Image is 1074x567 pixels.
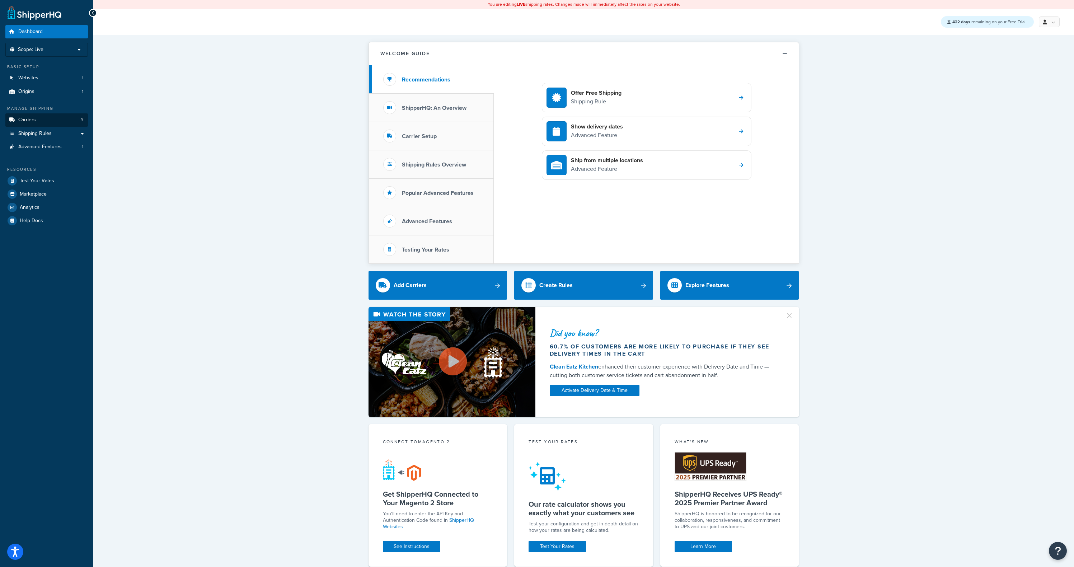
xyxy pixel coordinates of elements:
[402,218,452,225] h3: Advanced Features
[5,140,88,154] li: Advanced Features
[383,516,474,530] a: ShipperHQ Websites
[5,71,88,85] li: Websites
[952,19,1026,25] span: remaining on your Free Trial
[383,459,421,481] img: connect-shq-magento-24cdf84b.svg
[369,42,799,65] button: Welcome Guide
[685,280,729,290] div: Explore Features
[383,541,440,552] a: See Instructions
[571,97,622,106] p: Shipping Rule
[517,1,525,8] b: LIVE
[675,490,785,507] h5: ShipperHQ Receives UPS Ready® 2025 Premier Partner Award
[20,218,43,224] span: Help Docs
[18,29,43,35] span: Dashboard
[18,75,38,81] span: Websites
[369,271,507,300] a: Add Carriers
[5,71,88,85] a: Websites1
[529,521,639,534] div: Test your configuration and get in-depth detail on how your rates are being calculated.
[5,113,88,127] a: Carriers3
[20,178,54,184] span: Test Your Rates
[5,106,88,112] div: Manage Shipping
[18,89,34,95] span: Origins
[952,19,970,25] strong: 422 days
[82,89,83,95] span: 1
[402,105,466,111] h3: ShipperHQ: An Overview
[5,140,88,154] a: Advanced Features1
[5,127,88,140] a: Shipping Rules
[5,113,88,127] li: Carriers
[539,280,573,290] div: Create Rules
[18,131,52,137] span: Shipping Rules
[5,64,88,70] div: Basic Setup
[383,439,493,447] div: Connect to Magento 2
[5,85,88,98] a: Origins1
[5,85,88,98] li: Origins
[550,362,777,380] div: enhanced their customer experience with Delivery Date and Time — cutting both customer service ti...
[369,307,535,417] img: Video thumbnail
[675,439,785,447] div: What's New
[402,133,437,140] h3: Carrier Setup
[402,161,466,168] h3: Shipping Rules Overview
[82,144,83,150] span: 1
[383,490,493,507] h5: Get ShipperHQ Connected to Your Magento 2 Store
[550,343,777,357] div: 60.7% of customers are more likely to purchase if they see delivery times in the cart
[5,167,88,173] div: Resources
[402,76,450,83] h3: Recommendations
[514,271,653,300] a: Create Rules
[550,385,639,396] a: Activate Delivery Date & Time
[529,439,639,447] div: Test your rates
[18,47,43,53] span: Scope: Live
[82,75,83,81] span: 1
[380,51,430,56] h2: Welcome Guide
[5,188,88,201] a: Marketplace
[571,164,643,174] p: Advanced Feature
[5,174,88,187] a: Test Your Rates
[550,362,598,371] a: Clean Eatz Kitchen
[571,123,623,131] h4: Show delivery dates
[1049,542,1067,560] button: Open Resource Center
[402,247,449,253] h3: Testing Your Rates
[571,156,643,164] h4: Ship from multiple locations
[394,280,427,290] div: Add Carriers
[20,191,47,197] span: Marketplace
[571,131,623,140] p: Advanced Feature
[660,271,799,300] a: Explore Features
[571,89,622,97] h4: Offer Free Shipping
[529,500,639,517] h5: Our rate calculator shows you exactly what your customers see
[20,205,39,211] span: Analytics
[5,214,88,227] a: Help Docs
[550,328,777,338] div: Did you know?
[18,117,36,123] span: Carriers
[383,511,493,530] p: You'll need to enter the API Key and Authentication Code found in
[675,541,732,552] a: Learn More
[529,541,586,552] a: Test Your Rates
[5,201,88,214] a: Analytics
[81,117,83,123] span: 3
[675,511,785,530] p: ShipperHQ is honored to be recognized for our collaboration, responsiveness, and commitment to UP...
[18,144,62,150] span: Advanced Features
[402,190,474,196] h3: Popular Advanced Features
[5,25,88,38] a: Dashboard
